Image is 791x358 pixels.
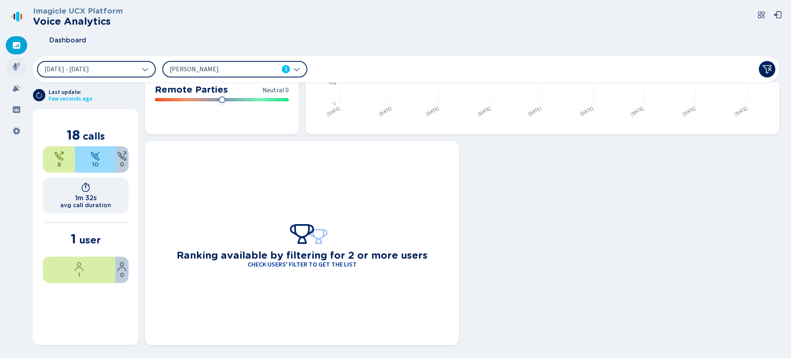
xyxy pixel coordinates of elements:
[425,105,441,118] text: [DATE]
[67,127,80,143] span: 18
[115,146,129,173] div: 0%
[75,194,97,202] h1: 1m 32s
[79,234,101,246] span: user
[117,151,127,161] svg: unknown-call
[81,183,91,192] svg: timer
[33,16,123,27] h2: Voice Analytics
[117,262,127,271] svg: user-profile
[49,37,86,44] span: Dashboard
[54,151,64,161] svg: telephone-outbound
[477,105,493,118] text: [DATE]
[170,65,264,74] span: [PERSON_NAME]
[579,105,595,118] text: [DATE]
[629,105,645,118] text: [DATE]
[49,89,92,96] span: Last update:
[75,146,115,173] div: 55.56%
[37,61,156,77] button: [DATE] - [DATE]
[12,105,21,114] svg: groups-filled
[177,247,428,261] h3: Ranking available by filtering for 2 or more users
[36,92,42,98] svg: arrow-clockwise
[43,146,75,173] div: 44.44%
[332,100,336,107] text: -1
[12,63,21,71] svg: mic-fill
[74,262,84,271] svg: user-profile
[155,84,228,95] h3: Remote Parties
[71,231,76,247] span: 1
[6,101,27,119] div: Groups
[248,261,357,268] h4: Check users' filter to get the list
[60,202,111,208] h2: avg call duration
[43,257,115,283] div: 100%
[90,151,100,161] svg: telephone-inbound
[120,271,124,278] span: 0
[12,84,21,92] svg: alarm-filled
[92,161,98,168] span: 10
[83,130,105,142] span: calls
[57,161,61,168] span: 8
[759,61,775,77] button: Clear filters
[44,66,89,73] span: [DATE] - [DATE]
[285,65,288,73] span: 1
[115,257,129,283] div: 0%
[142,66,148,73] svg: chevron-down
[774,11,782,19] svg: box-arrow-left
[33,7,123,16] h3: Imagicle UCX Platform
[262,86,289,95] span: Neutral 0
[6,79,27,97] div: Alarms
[6,58,27,76] div: Recordings
[527,105,543,118] text: [DATE]
[6,36,27,54] div: Dashboard
[49,96,92,102] span: Few seconds ago
[12,41,21,49] svg: dashboard-filled
[762,64,772,74] svg: funnel-disabled
[681,105,697,118] text: [DATE]
[328,80,336,87] text: -0.8
[378,105,394,118] text: [DATE]
[6,122,27,140] div: Settings
[293,66,300,73] svg: chevron-down
[120,161,124,168] span: 0
[325,105,342,118] text: [DATE]
[78,271,80,278] span: 1
[733,105,749,118] text: [DATE]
